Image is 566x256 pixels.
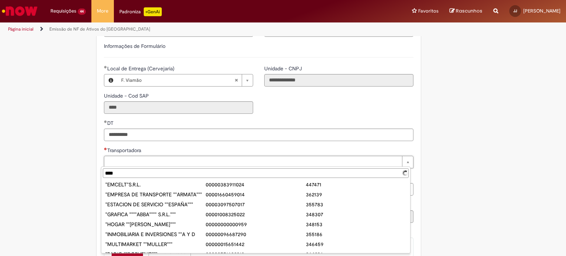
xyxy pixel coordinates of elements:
div: 00000383911024 [206,181,306,188]
div: 355186 [306,231,406,238]
div: "GRAFICA """"ABBA"""" S.R.L.""" [105,211,206,218]
div: 346459 [306,241,406,248]
div: "MULTIMARKET ""MULLER""" [105,241,206,248]
div: 00000015651442 [206,241,306,248]
div: 362139 [306,191,406,198]
div: 00000000000959 [206,221,306,228]
div: 355783 [306,201,406,208]
div: 00001660459014 [206,191,306,198]
div: 348307 [306,211,406,218]
ul: Transportadora [101,179,410,253]
div: "EMPRESA DE TRANSPORTE ""ARMATA""" [105,191,206,198]
div: 348153 [306,221,406,228]
div: "ESTACION DE SERVICIO ""ESPAÑA""" [105,201,206,208]
div: 00003097507017 [206,201,306,208]
div: "EMCELT"S.R.L. [105,181,206,188]
div: "INMOBILIARIA E INVERSIONES ""A Y D [105,231,206,238]
div: "HOGAR ""[PERSON_NAME]""" [105,221,206,228]
div: 00000096687290 [206,231,306,238]
div: 00001008325022 [206,211,306,218]
div: 447471 [306,181,406,188]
